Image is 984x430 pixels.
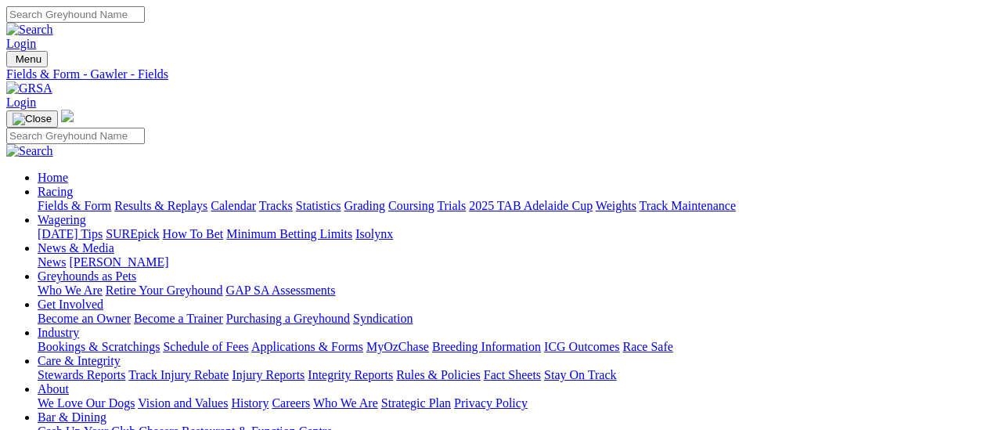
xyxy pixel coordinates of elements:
[38,199,111,212] a: Fields & Form
[381,396,451,410] a: Strategic Plan
[38,199,978,213] div: Racing
[61,110,74,122] img: logo-grsa-white.png
[38,171,68,184] a: Home
[544,340,619,353] a: ICG Outcomes
[38,326,79,339] a: Industry
[38,298,103,311] a: Get Involved
[388,199,434,212] a: Coursing
[134,312,223,325] a: Become a Trainer
[6,110,58,128] button: Toggle navigation
[38,312,131,325] a: Become an Owner
[226,284,336,297] a: GAP SA Assessments
[211,199,256,212] a: Calendar
[353,312,413,325] a: Syndication
[138,396,228,410] a: Vision and Values
[106,227,159,240] a: SUREpick
[38,227,978,241] div: Wagering
[38,227,103,240] a: [DATE] Tips
[432,340,541,353] a: Breeding Information
[454,396,528,410] a: Privacy Policy
[232,368,305,381] a: Injury Reports
[38,241,114,255] a: News & Media
[226,227,352,240] a: Minimum Betting Limits
[226,312,350,325] a: Purchasing a Greyhound
[622,340,672,353] a: Race Safe
[38,255,978,269] div: News & Media
[251,340,363,353] a: Applications & Forms
[272,396,310,410] a: Careers
[6,81,52,96] img: GRSA
[38,396,978,410] div: About
[596,199,636,212] a: Weights
[640,199,736,212] a: Track Maintenance
[38,284,103,297] a: Who We Are
[114,199,207,212] a: Results & Replays
[69,255,168,269] a: [PERSON_NAME]
[38,269,136,283] a: Greyhounds as Pets
[6,37,36,50] a: Login
[484,368,541,381] a: Fact Sheets
[38,368,125,381] a: Stewards Reports
[366,340,429,353] a: MyOzChase
[16,53,41,65] span: Menu
[38,284,978,298] div: Greyhounds as Pets
[38,382,69,396] a: About
[38,213,86,226] a: Wagering
[38,340,160,353] a: Bookings & Scratchings
[6,6,145,23] input: Search
[106,284,223,297] a: Retire Your Greyhound
[544,368,616,381] a: Stay On Track
[6,67,978,81] a: Fields & Form - Gawler - Fields
[38,396,135,410] a: We Love Our Dogs
[396,368,481,381] a: Rules & Policies
[38,312,978,326] div: Get Involved
[313,396,378,410] a: Who We Are
[469,199,593,212] a: 2025 TAB Adelaide Cup
[38,354,121,367] a: Care & Integrity
[6,96,36,109] a: Login
[38,340,978,354] div: Industry
[6,144,53,158] img: Search
[259,199,293,212] a: Tracks
[231,396,269,410] a: History
[38,255,66,269] a: News
[355,227,393,240] a: Isolynx
[344,199,385,212] a: Grading
[296,199,341,212] a: Statistics
[38,185,73,198] a: Racing
[163,227,224,240] a: How To Bet
[163,340,248,353] a: Schedule of Fees
[6,51,48,67] button: Toggle navigation
[6,23,53,37] img: Search
[13,113,52,125] img: Close
[437,199,466,212] a: Trials
[38,368,978,382] div: Care & Integrity
[6,128,145,144] input: Search
[38,410,106,424] a: Bar & Dining
[128,368,229,381] a: Track Injury Rebate
[308,368,393,381] a: Integrity Reports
